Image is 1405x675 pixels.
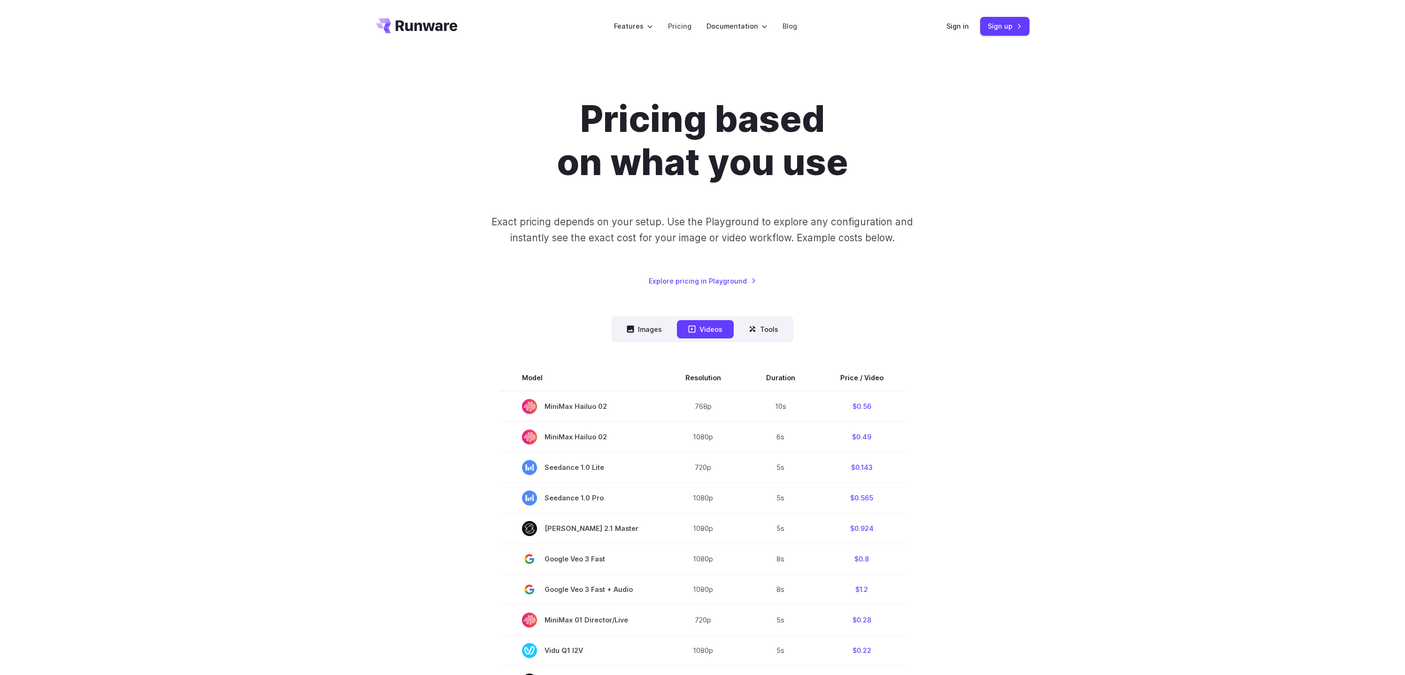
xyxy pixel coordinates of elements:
td: 1080p [663,574,744,605]
th: Duration [744,365,818,391]
a: Explore pricing in Playground [649,276,756,286]
p: Exact pricing depends on your setup. Use the Playground to explore any configuration and instantl... [474,214,931,245]
span: Google Veo 3 Fast [522,552,640,567]
a: Go to / [376,18,458,33]
td: 1080p [663,422,744,452]
td: 1080p [663,635,744,666]
span: MiniMax Hailuo 02 [522,399,640,414]
td: 720p [663,605,744,635]
td: 5s [744,635,818,666]
button: Videos [677,320,734,338]
label: Features [614,21,653,31]
span: Vidu Q1 I2V [522,643,640,658]
th: Price / Video [818,365,906,391]
a: Sign up [980,17,1029,35]
td: 5s [744,605,818,635]
a: Blog [783,21,797,31]
span: [PERSON_NAME] 2.1 Master [522,521,640,536]
td: 8s [744,544,818,574]
td: $1.2 [818,574,906,605]
td: 5s [744,452,818,483]
td: $0.28 [818,605,906,635]
th: Model [499,365,663,391]
td: $0.8 [818,544,906,574]
span: Seedance 1.0 Pro [522,491,640,506]
td: 5s [744,483,818,513]
a: Pricing [668,21,691,31]
td: 1080p [663,483,744,513]
td: $0.143 [818,452,906,483]
td: $0.56 [818,391,906,422]
button: Images [615,320,673,338]
td: 6s [744,422,818,452]
span: Google Veo 3 Fast + Audio [522,582,640,597]
h1: Pricing based on what you use [441,98,964,184]
a: Sign in [946,21,969,31]
td: $0.49 [818,422,906,452]
span: MiniMax Hailuo 02 [522,430,640,445]
button: Tools [737,320,790,338]
td: $0.22 [818,635,906,666]
td: 10s [744,391,818,422]
th: Resolution [663,365,744,391]
td: 1080p [663,544,744,574]
label: Documentation [706,21,768,31]
td: 8s [744,574,818,605]
td: 1080p [663,513,744,544]
td: 768p [663,391,744,422]
td: 5s [744,513,818,544]
td: $0.924 [818,513,906,544]
span: MiniMax 01 Director/Live [522,613,640,628]
span: Seedance 1.0 Lite [522,460,640,475]
td: 720p [663,452,744,483]
td: $0.565 [818,483,906,513]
